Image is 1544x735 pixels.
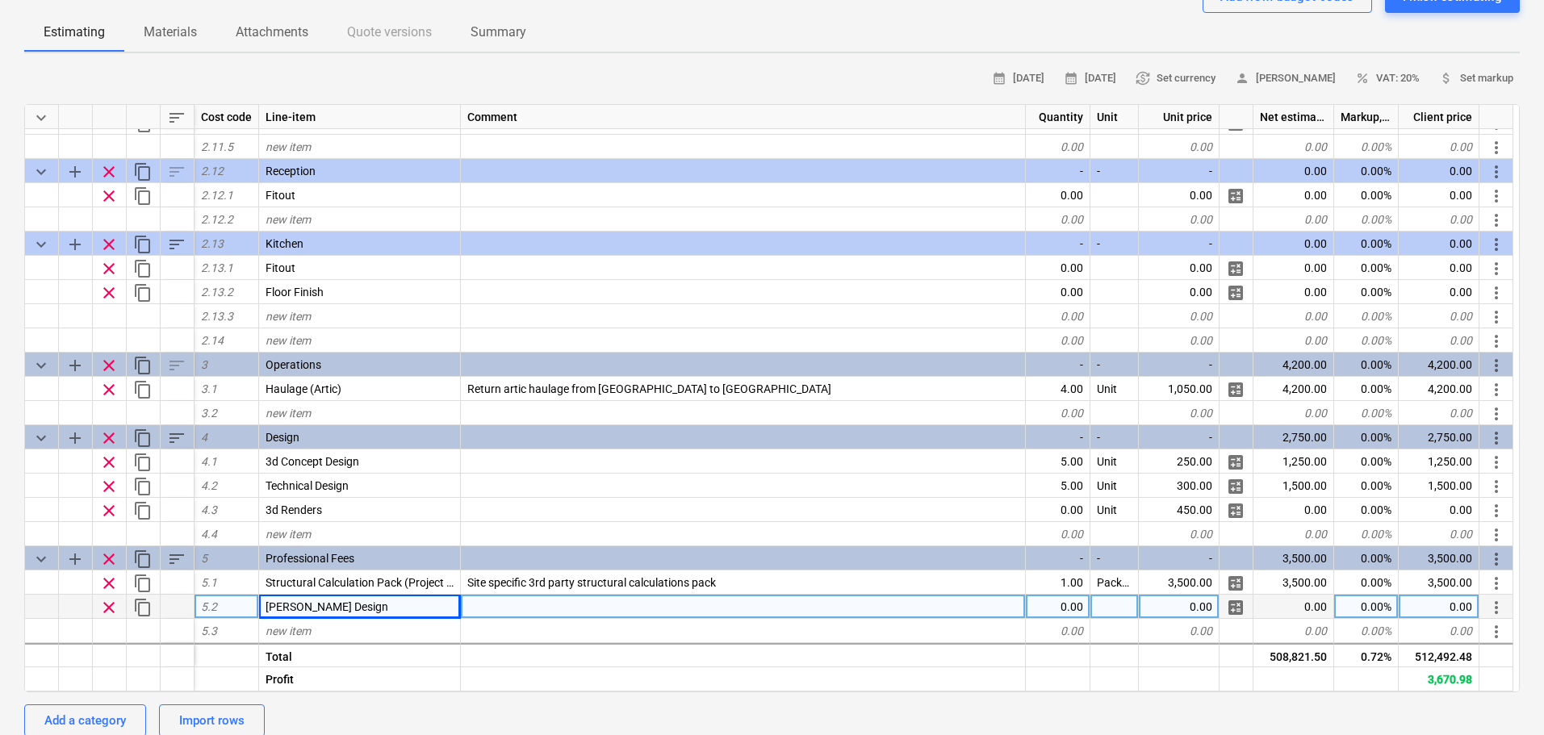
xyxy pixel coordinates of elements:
span: Duplicate category [133,162,153,182]
span: More actions [1487,453,1506,472]
div: - [1139,546,1220,570]
iframe: Chat Widget [1463,658,1544,735]
span: Kitchen [266,237,303,250]
span: 3 [201,358,207,371]
div: 0.00 [1026,280,1090,304]
div: 3,500.00 [1253,570,1334,595]
span: 4.1 [201,455,217,468]
span: 4.4 [201,528,217,541]
div: 0.72% [1334,642,1399,666]
div: 1,250.00 [1399,449,1479,474]
span: Manage detailed breakdown for the row [1226,283,1245,303]
p: Materials [144,23,197,42]
span: Manage detailed breakdown for the row [1226,598,1245,617]
div: 3,500.00 [1139,570,1220,595]
span: More actions [1487,404,1506,424]
span: Set currency [1136,69,1216,88]
button: [DATE] [985,66,1051,91]
div: Unit [1090,498,1139,522]
span: Manage detailed breakdown for the row [1226,114,1245,133]
div: 0.00% [1334,353,1399,377]
div: 0.00% [1334,377,1399,401]
div: 0.00 [1139,595,1220,619]
span: Collapse category [31,549,51,569]
div: 1,500.00 [1253,474,1334,498]
span: Crane Matt Design [266,600,388,613]
span: attach_money [1439,71,1454,86]
span: new item [266,407,311,420]
div: Profit [259,666,461,691]
div: 0.00% [1334,280,1399,304]
span: 2.13.2 [201,286,233,299]
span: More actions [1487,598,1506,617]
span: 2.12.1 [201,189,233,202]
div: 0.00 [1399,498,1479,522]
button: [PERSON_NAME] [1228,66,1342,91]
span: Manage detailed breakdown for the row [1226,453,1245,472]
div: - [1090,159,1139,183]
span: Duplicate category [133,549,153,569]
div: 3,500.00 [1399,570,1479,595]
span: Manage detailed breakdown for the row [1226,259,1245,278]
span: 5.3 [201,624,217,637]
div: - [1139,159,1220,183]
span: Duplicate row [133,380,153,399]
div: 1,050.00 [1139,377,1220,401]
span: More actions [1487,501,1506,520]
div: Quantity [1026,105,1090,129]
div: 2,750.00 [1253,425,1334,449]
span: 2.14 [201,334,224,347]
span: Add sub category to row [65,549,85,569]
div: 0.00 [1399,183,1479,207]
span: Manage detailed breakdown for the row [1226,501,1245,520]
div: 0.00 [1139,328,1220,353]
span: [DATE] [992,69,1044,88]
div: 1.00 [1026,570,1090,595]
div: 0.00 [1399,401,1479,425]
div: 4,200.00 [1399,353,1479,377]
div: 250.00 [1139,449,1220,474]
span: new item [266,334,311,347]
span: Add sub category to row [65,162,85,182]
div: 0.00 [1026,304,1090,328]
div: 0.00 [1399,280,1479,304]
span: 5 [201,552,207,565]
span: Design [266,431,299,444]
span: More actions [1487,574,1506,593]
span: 3.1 [201,382,217,395]
div: 0.00% [1334,522,1399,546]
span: Floor Finish [266,286,324,299]
div: Comment [461,105,1026,129]
div: 0.00% [1334,207,1399,232]
span: new item [266,310,311,323]
span: 2.13.1 [201,261,233,274]
span: VAT: 20% [1355,69,1420,88]
div: - [1139,425,1220,449]
span: Remove row [99,235,119,254]
span: More actions [1487,283,1506,303]
div: 5.00 [1026,449,1090,474]
button: VAT: 20% [1349,66,1426,91]
div: 0.00 [1253,304,1334,328]
div: - [1090,546,1139,570]
div: 0.00% [1334,425,1399,449]
div: 512,492.48 [1399,642,1479,666]
div: 0.00% [1334,304,1399,328]
div: Total [259,642,461,666]
span: Collapse category [31,428,51,448]
div: Unit [1090,377,1139,401]
div: 0.00 [1253,135,1334,159]
div: 0.00 [1139,207,1220,232]
div: 300.00 [1139,474,1220,498]
div: 0.00 [1253,522,1334,546]
span: Collapse category [31,162,51,182]
span: [DATE] [1064,69,1116,88]
div: - [1139,353,1220,377]
span: More actions [1487,186,1506,206]
div: 0.00 [1253,498,1334,522]
span: Remove row [99,501,119,520]
button: [DATE] [1057,66,1123,91]
div: 0.00 [1399,619,1479,643]
div: - [1090,425,1139,449]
